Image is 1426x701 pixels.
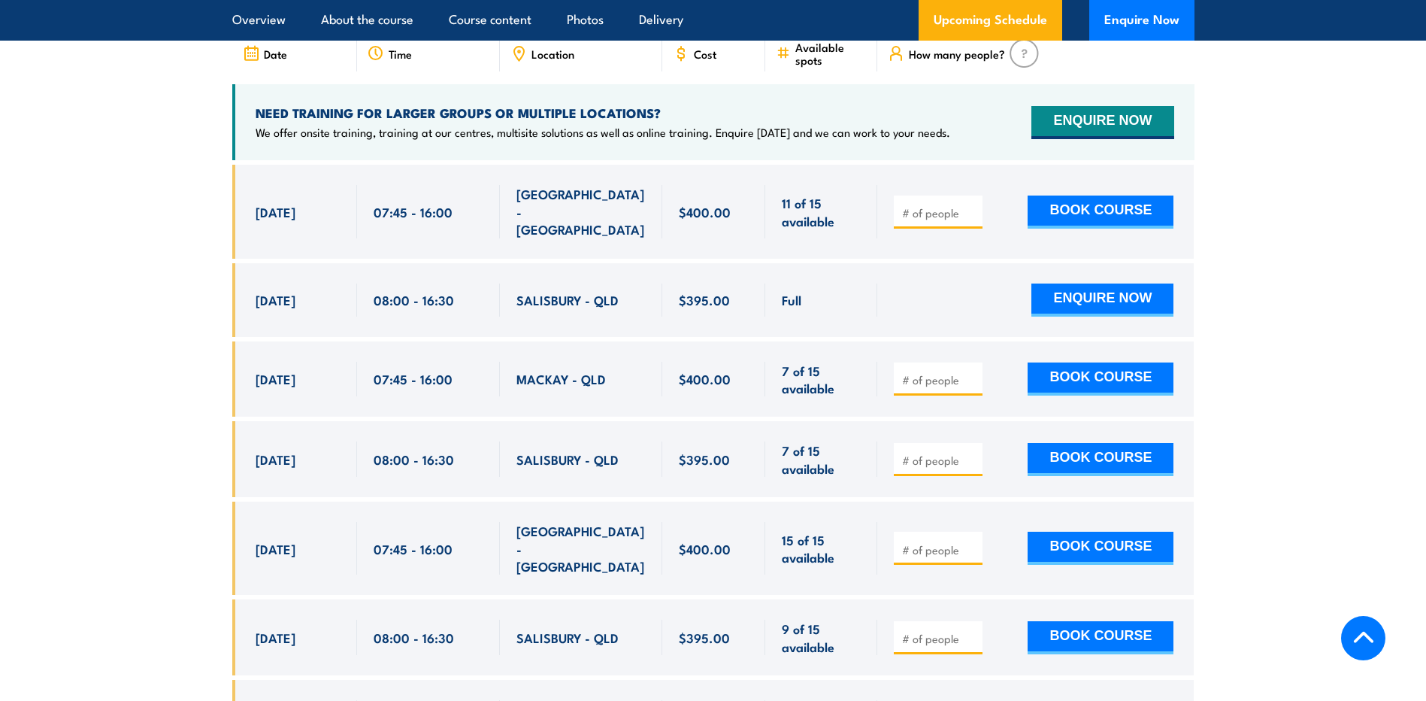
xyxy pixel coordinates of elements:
[256,540,295,557] span: [DATE]
[902,542,977,557] input: # of people
[389,47,412,60] span: Time
[679,629,730,646] span: $395.00
[782,362,861,397] span: 7 of 15 available
[1028,363,1173,396] button: BOOK COURSE
[782,620,861,655] span: 9 of 15 available
[516,185,646,238] span: [GEOGRAPHIC_DATA] - [GEOGRAPHIC_DATA]
[902,372,977,387] input: # of people
[1028,621,1173,654] button: BOOK COURSE
[256,370,295,387] span: [DATE]
[902,205,977,220] input: # of people
[795,41,867,66] span: Available spots
[374,203,453,220] span: 07:45 - 16:00
[782,194,861,229] span: 11 of 15 available
[902,453,977,468] input: # of people
[256,451,295,468] span: [DATE]
[516,451,619,468] span: SALISBURY - QLD
[516,522,646,575] span: [GEOGRAPHIC_DATA] - [GEOGRAPHIC_DATA]
[516,370,606,387] span: MACKAY - QLD
[256,125,950,140] p: We offer onsite training, training at our centres, multisite solutions as well as online training...
[374,451,454,468] span: 08:00 - 16:30
[531,47,574,60] span: Location
[1028,532,1173,565] button: BOOK COURSE
[256,203,295,220] span: [DATE]
[1028,443,1173,476] button: BOOK COURSE
[679,203,731,220] span: $400.00
[374,540,453,557] span: 07:45 - 16:00
[782,531,861,566] span: 15 of 15 available
[902,631,977,646] input: # of people
[256,629,295,646] span: [DATE]
[256,291,295,308] span: [DATE]
[679,370,731,387] span: $400.00
[679,291,730,308] span: $395.00
[782,442,861,477] span: 7 of 15 available
[256,105,950,121] h4: NEED TRAINING FOR LARGER GROUPS OR MULTIPLE LOCATIONS?
[1028,196,1173,229] button: BOOK COURSE
[1031,106,1173,139] button: ENQUIRE NOW
[1031,284,1173,317] button: ENQUIRE NOW
[694,47,716,60] span: Cost
[679,540,731,557] span: $400.00
[374,629,454,646] span: 08:00 - 16:30
[374,370,453,387] span: 07:45 - 16:00
[679,451,730,468] span: $395.00
[374,291,454,308] span: 08:00 - 16:30
[516,291,619,308] span: SALISBURY - QLD
[264,47,287,60] span: Date
[516,629,619,646] span: SALISBURY - QLD
[909,47,1005,60] span: How many people?
[782,291,801,308] span: Full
